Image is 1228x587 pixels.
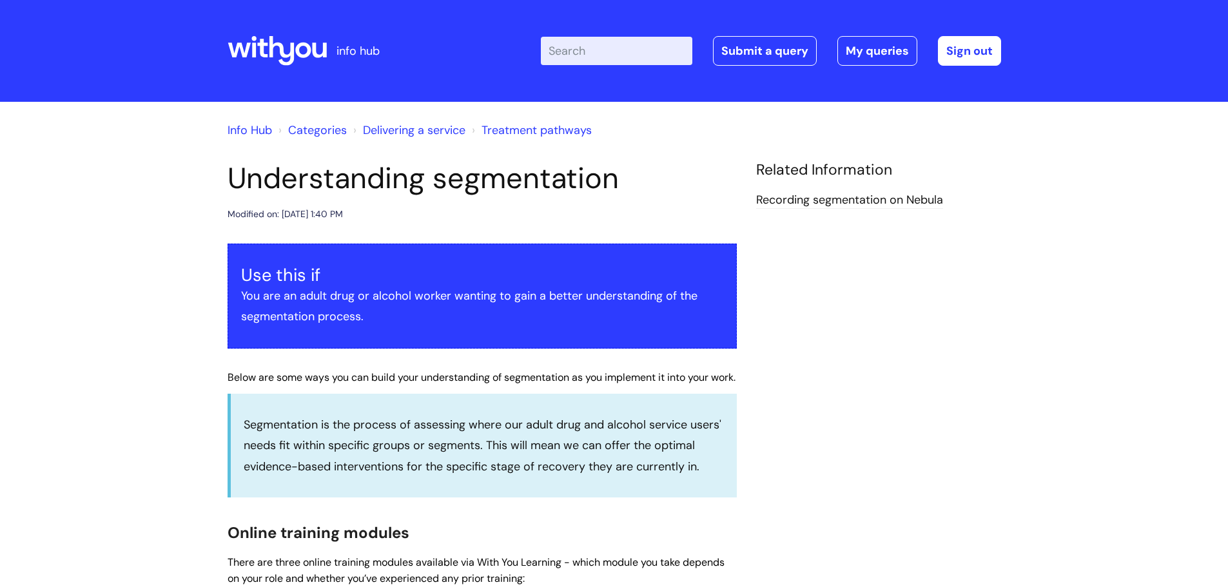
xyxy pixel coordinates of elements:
[241,285,723,327] p: You are an adult drug or alcohol worker wanting to gain a better understanding of the segmentatio...
[244,414,724,477] p: Segmentation is the process of assessing where our adult drug and alcohol service users' needs fi...
[336,41,380,61] p: info hub
[350,120,465,140] li: Delivering a service
[228,206,343,222] div: Modified on: [DATE] 1:40 PM
[756,192,943,209] a: Recording segmentation on Nebula
[228,370,736,384] span: Below are some ways you can build your understanding of segmentation as you implement it into you...
[228,555,725,585] span: There are three online training modules available via With You Learning - which module you take d...
[713,36,817,66] a: Submit a query
[541,36,1001,66] div: | -
[288,122,347,138] a: Categories
[363,122,465,138] a: Delivering a service
[938,36,1001,66] a: Sign out
[756,161,1001,179] h4: Related Information
[541,37,692,65] input: Search
[228,161,737,196] h1: Understanding segmentation
[469,120,592,140] li: Treatment pathways
[482,122,592,138] a: Treatment pathways
[837,36,917,66] a: My queries
[228,523,409,543] span: Online training modules
[241,265,723,285] h3: Use this if
[228,122,272,138] a: Info Hub
[275,120,347,140] li: Solution home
